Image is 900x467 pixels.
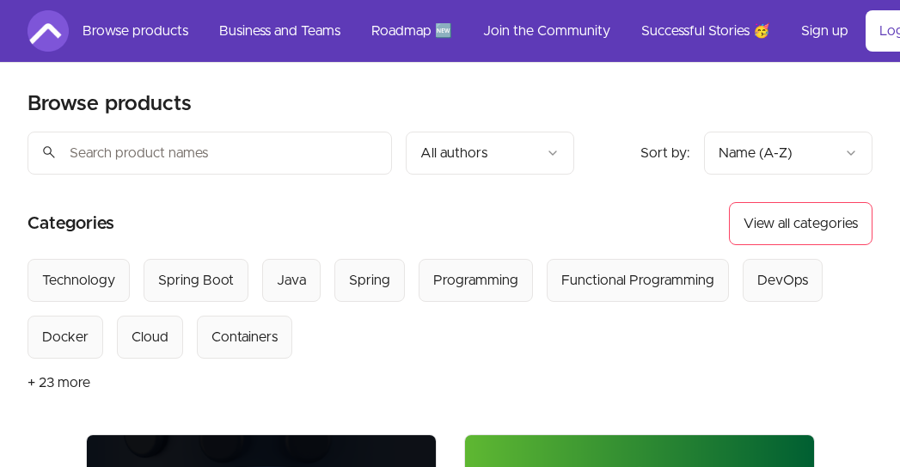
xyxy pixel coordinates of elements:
div: Spring Boot [158,270,234,291]
a: Business and Teams [205,10,354,52]
a: Roadmap 🆕 [358,10,466,52]
div: Containers [211,327,278,347]
button: View all categories [729,202,872,245]
h2: Browse products [28,90,192,118]
div: Technology [42,270,115,291]
button: Product sort options [704,132,872,175]
a: Sign up [787,10,862,52]
a: Successful Stories 🥳 [628,10,784,52]
a: Join the Community [469,10,624,52]
div: Java [277,270,306,291]
div: Cloud [132,327,168,347]
div: Functional Programming [561,270,714,291]
button: + 23 more [28,359,90,407]
span: search [41,140,57,164]
img: Amigoscode logo [28,10,69,52]
input: Search product names [28,132,392,175]
div: Spring [349,270,390,291]
a: Browse products [69,10,202,52]
button: Filter by author [406,132,574,175]
span: Sort by: [640,146,690,160]
div: Docker [42,327,89,347]
h2: Categories [28,202,114,245]
div: DevOps [757,270,808,291]
div: Programming [433,270,518,291]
